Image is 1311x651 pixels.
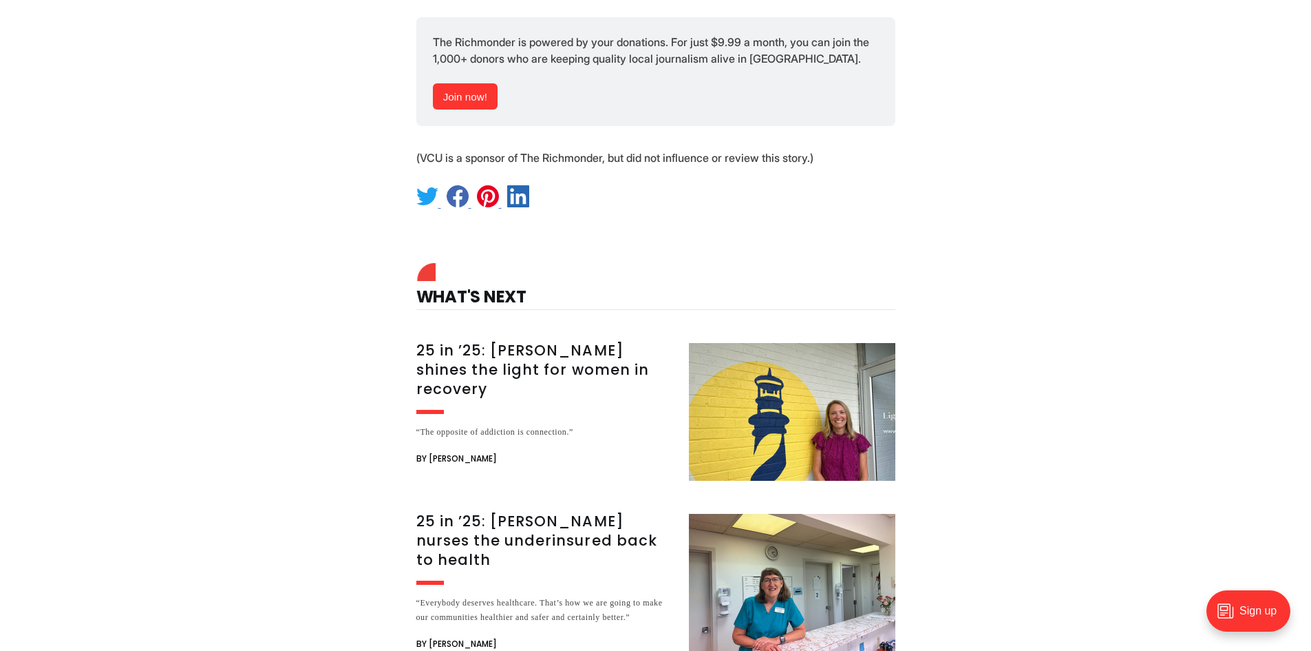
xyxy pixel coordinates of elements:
[416,267,895,310] h4: What's Next
[1195,583,1311,651] iframe: portal-trigger
[689,343,895,481] img: 25 in ’25: Emily DuBose shines the light for women in recovery
[416,425,672,440] div: “The opposite of addiction is connection.”
[416,343,895,481] a: 25 in ’25: [PERSON_NAME] shines the light for women in recovery “The opposite of addiction is con...
[416,596,672,625] div: “Everybody deserves healthcare. That’s how we are going to make our communities healthier and saf...
[433,83,498,110] a: Join now!
[416,148,895,167] p: (VCU is a sponsor of The Richmonder, but did not influence or review this story.)
[416,512,672,570] h3: 25 in ’25: [PERSON_NAME] nurses the underinsured back to health
[416,451,497,467] span: By [PERSON_NAME]
[433,35,872,65] span: The Richmonder is powered by your donations. For just $9.99 a month, you can join the 1,000+ dono...
[416,341,672,399] h3: 25 in ’25: [PERSON_NAME] shines the light for women in recovery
